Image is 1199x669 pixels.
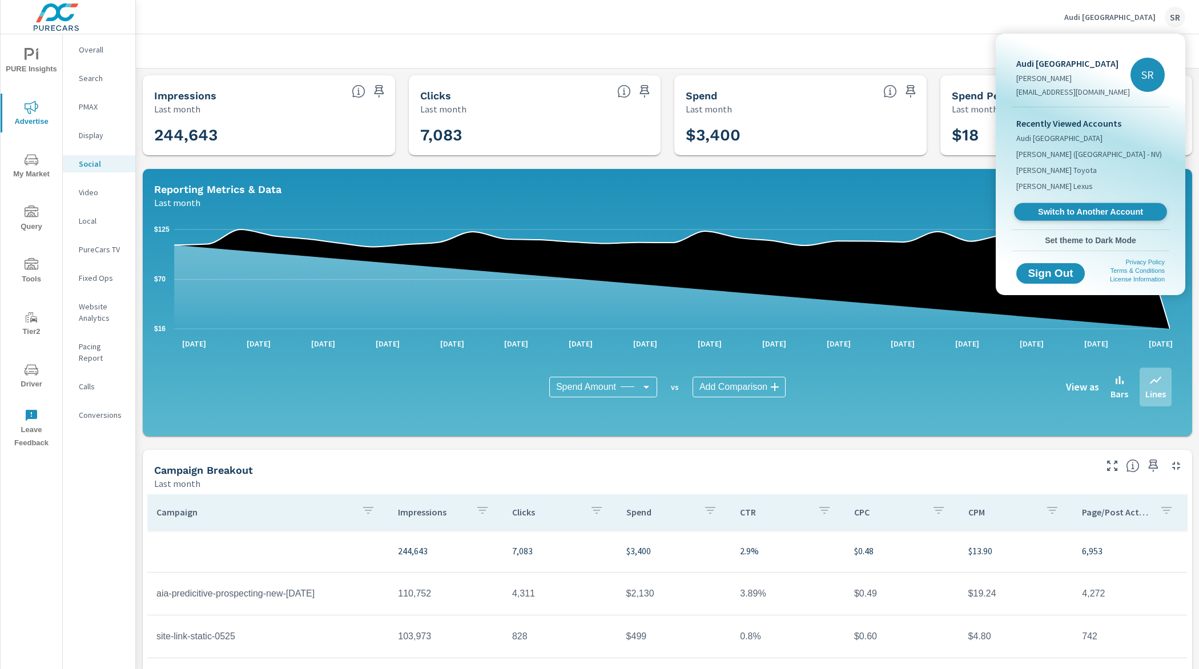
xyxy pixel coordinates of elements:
[1016,235,1165,245] span: Set theme to Dark Mode
[1012,230,1169,251] button: Set theme to Dark Mode
[1016,132,1103,144] span: Audi [GEOGRAPHIC_DATA]
[1016,86,1130,98] p: [EMAIL_ADDRESS][DOMAIN_NAME]
[1016,57,1130,70] p: Audi [GEOGRAPHIC_DATA]
[1016,180,1093,192] span: [PERSON_NAME] Lexus
[1111,267,1165,274] a: Terms & Conditions
[1126,259,1165,265] a: Privacy Policy
[1016,263,1085,284] button: Sign Out
[1020,207,1160,217] span: Switch to Another Account
[1110,276,1165,283] a: License Information
[1025,268,1076,279] span: Sign Out
[1016,116,1165,130] p: Recently Viewed Accounts
[1016,148,1162,160] span: [PERSON_NAME] ([GEOGRAPHIC_DATA] - NV)
[1016,72,1130,84] p: [PERSON_NAME]
[1130,58,1165,92] div: SR
[1014,203,1167,221] a: Switch to Another Account
[1016,164,1097,176] span: [PERSON_NAME] Toyota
